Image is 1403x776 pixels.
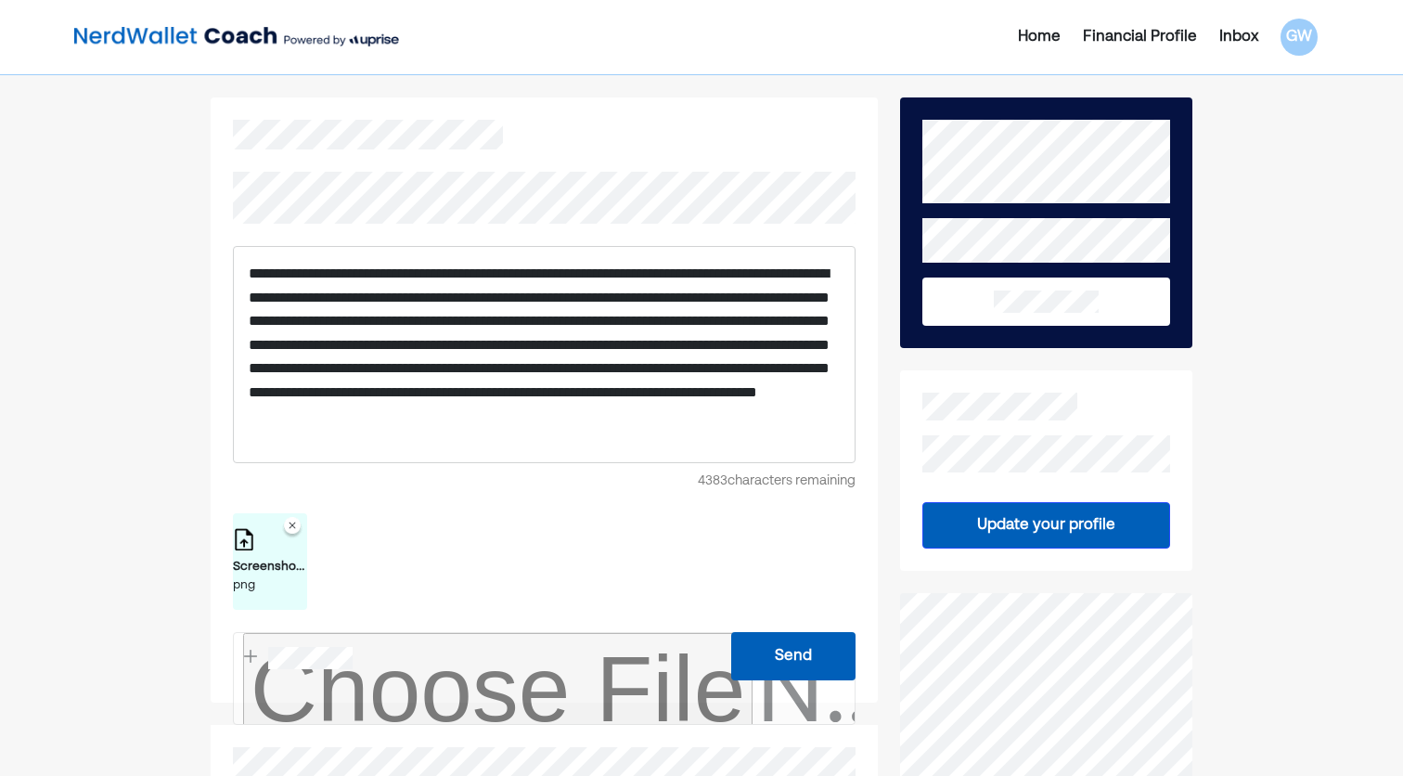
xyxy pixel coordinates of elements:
[233,558,307,576] div: Screenshot [DATE] 4.12.22 PM.png
[1083,26,1197,48] div: Financial Profile
[1281,19,1318,56] div: GW
[1018,26,1061,48] div: Home
[1219,26,1258,48] div: Inbox
[233,246,856,463] div: Rich Text Editor. Editing area: main
[922,502,1170,549] button: Update your profile
[233,471,856,491] div: 4383 characters remaining
[233,576,307,595] div: png
[731,632,856,680] button: Send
